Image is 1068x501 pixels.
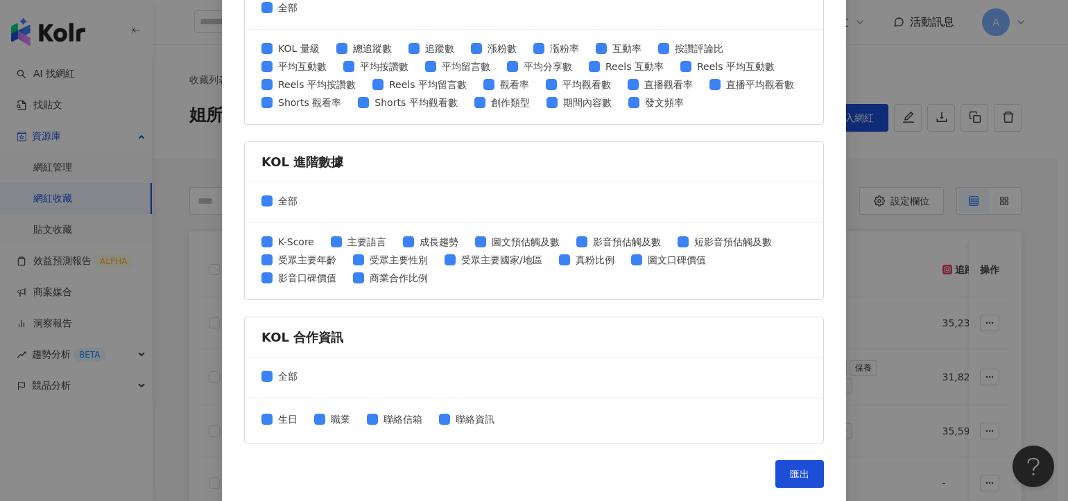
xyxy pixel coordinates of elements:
span: KOL 量級 [273,41,325,56]
span: 平均分享數 [518,59,578,74]
span: 平均互動數 [273,59,332,74]
span: Reels 平均按讚數 [273,77,361,92]
button: 匯出 [775,460,824,488]
span: 商業合作比例 [364,270,433,285]
span: 全部 [273,193,303,209]
span: 受眾主要性別 [364,252,433,267]
span: 平均按讚數 [354,59,414,74]
span: 匯出 [790,468,809,480]
span: Reels 互動率 [600,59,669,74]
span: Reels 平均留言數 [384,77,472,92]
span: 短影音預估觸及數 [689,234,777,249]
span: Shorts 觀看率 [273,95,347,110]
span: Reels 平均互動數 [691,59,780,74]
span: 主要語言 [342,234,392,249]
span: 聯絡資訊 [450,412,500,427]
span: 漲粉數 [482,41,522,56]
span: 期間內容數 [558,95,617,110]
span: 成長趨勢 [414,234,464,249]
span: 生日 [273,412,303,427]
span: 影音口碑價值 [273,270,342,285]
span: 職業 [325,412,356,427]
span: Shorts 平均觀看數 [369,95,463,110]
span: 觀看率 [494,77,535,92]
span: 發文頻率 [639,95,689,110]
span: 真粉比例 [570,252,620,267]
span: 按讚評論比 [669,41,729,56]
span: 創作類型 [485,95,535,110]
span: 受眾主要年齡 [273,252,342,267]
span: K-Score [273,234,320,249]
div: KOL 進階數據 [261,153,807,170]
span: 圖文口碑價值 [642,252,712,267]
span: 互動率 [607,41,647,56]
span: 總追蹤數 [347,41,397,56]
span: 平均留言數 [436,59,496,74]
span: 直播觀看率 [639,77,698,92]
span: 圖文預估觸及數 [486,234,565,249]
span: 追蹤數 [420,41,460,56]
span: 聯絡信箱 [378,412,428,427]
span: 全部 [273,369,303,384]
span: 影音預估觸及數 [587,234,666,249]
span: 受眾主要國家/地區 [456,252,548,267]
div: KOL 合作資訊 [261,328,807,346]
span: 漲粉率 [544,41,585,56]
span: 平均觀看數 [557,77,617,92]
span: 直播平均觀看數 [721,77,800,92]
